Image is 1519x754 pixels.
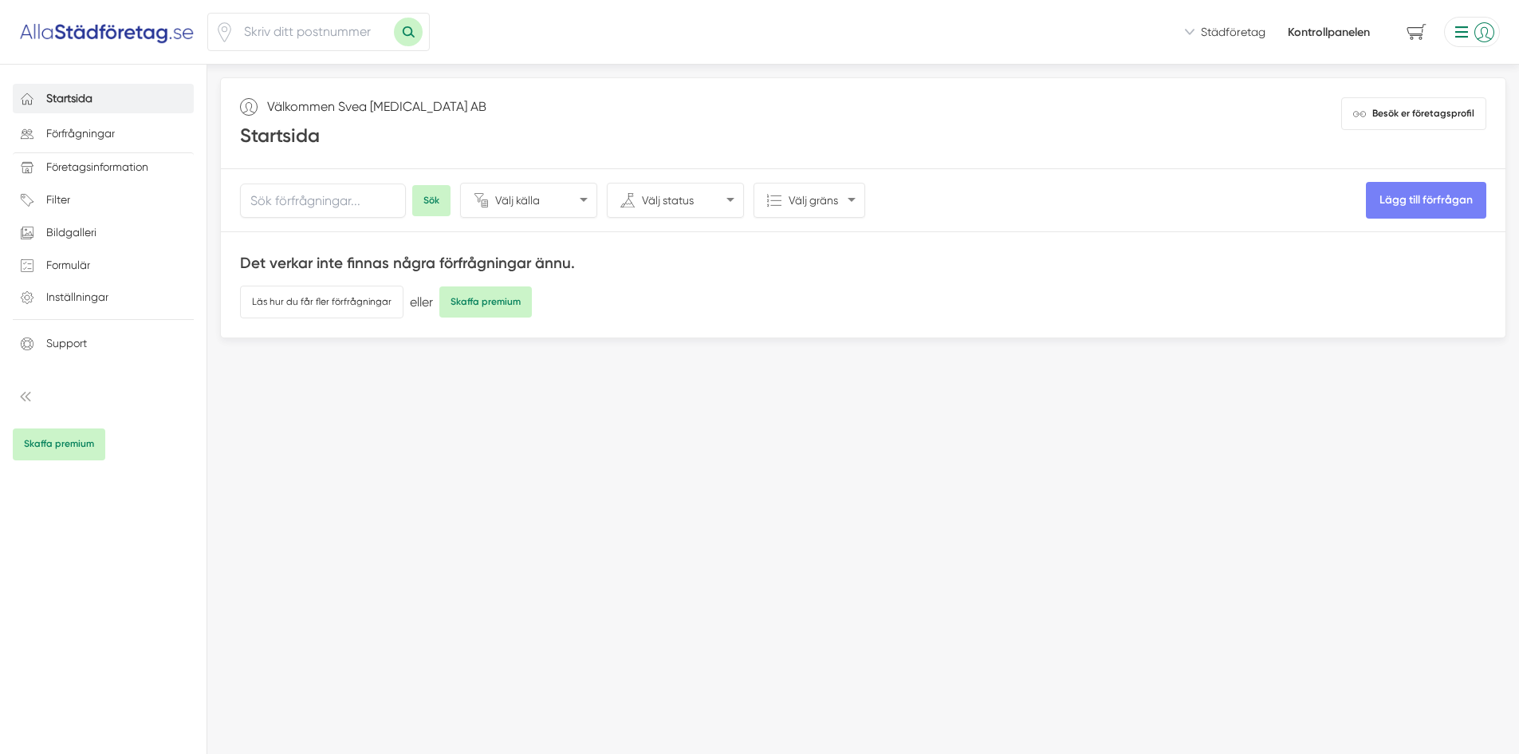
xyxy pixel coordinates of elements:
span: Skaffa premium [439,286,532,318]
p: Inställningar [46,288,108,307]
span: Städföretag [1201,24,1265,40]
a: Besök er företagsprofil [1341,97,1486,130]
h2: Startsida [240,122,486,149]
a: Förfrågningar [13,120,194,149]
span: Klicka för att använda din position. [214,22,234,42]
input: Skriv ditt postnummer [234,14,394,50]
a: Filter [13,186,194,215]
a: Inställningar [13,283,194,313]
a: Bildgalleri [13,218,194,247]
button: Sök [412,185,451,216]
p: Support [46,334,87,353]
p: Företagsinformation [46,158,148,177]
a: Läs hur du får fler förfrågningar [240,286,403,318]
img: Alla Städföretag [19,19,195,45]
h4: Det verkar inte finnas några förfrågningar ännu. [240,251,1486,279]
p: Välkommen Svea [MEDICAL_DATA] AB [267,97,486,116]
a: Support [13,330,194,359]
div: Support [13,319,194,359]
span: eller [410,294,433,311]
p: Bildgalleri [46,223,96,243]
p: Förfrågningar [46,124,115,144]
a: Företagsinformation [13,152,194,183]
button: Sök med postnummer [394,18,423,46]
svg: Pin / Karta [214,22,234,42]
span: Skaffa premium [13,428,105,460]
button: Lägg till förfrågan [1366,182,1486,219]
p: Filter [46,191,70,210]
input: Sök förfrågningar... [240,184,406,218]
p: Formulär [46,256,90,275]
span: Besök er företagsprofil [1372,106,1474,121]
a: Formulär [13,251,194,280]
a: Kontrollpanelen [1288,24,1370,40]
span: navigation-cart [1395,18,1438,46]
a: Startsida [13,84,194,113]
p: Startsida [46,89,92,109]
